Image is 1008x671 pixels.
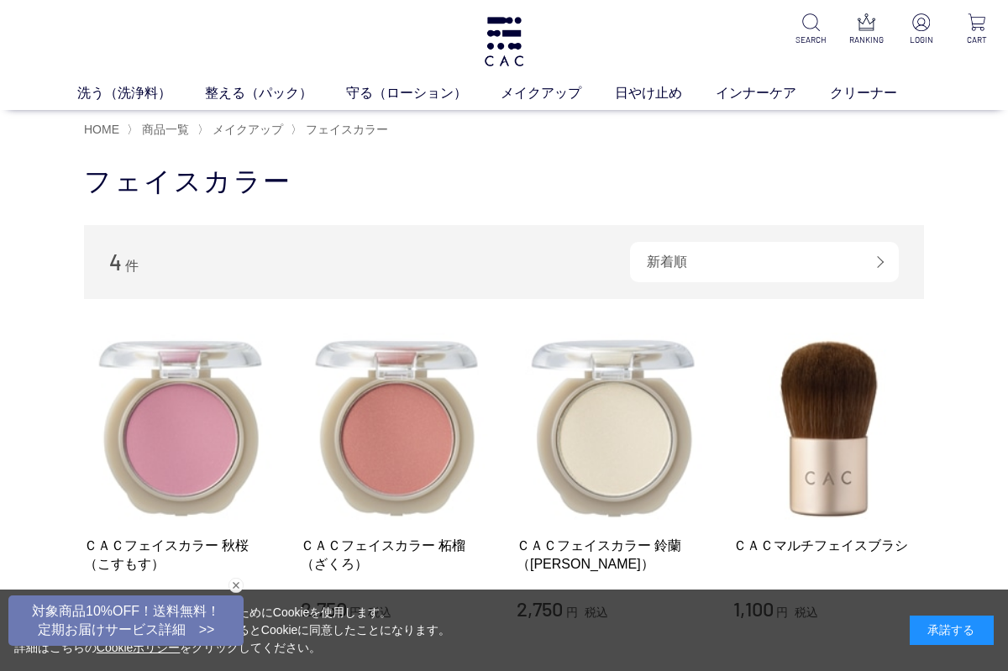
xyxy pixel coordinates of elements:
[301,333,492,524] img: ＣＡＣフェイスカラー 柘榴（ざくろ）
[959,34,995,46] p: CART
[291,122,392,138] li: 〉
[84,123,119,136] a: HOME
[716,83,830,103] a: インナーケア
[142,123,189,136] span: 商品一覧
[910,616,994,645] div: 承諾する
[125,259,139,273] span: 件
[615,83,716,103] a: 日やけ止め
[848,34,884,46] p: RANKING
[306,123,388,136] span: フェイスカラー
[84,537,276,573] a: ＣＡＣフェイスカラー 秋桜（こすもす）
[793,34,828,46] p: SEARCH
[301,537,492,573] a: ＣＡＣフェイスカラー 柘榴（ざくろ）
[904,34,939,46] p: LOGIN
[209,123,283,136] a: メイクアップ
[517,537,708,573] a: ＣＡＣフェイスカラー 鈴蘭（[PERSON_NAME]）
[77,83,205,103] a: 洗う（洗浄料）
[733,333,925,524] img: ＣＡＣマルチフェイスブラシ
[213,123,283,136] span: メイクアップ
[139,123,189,136] a: 商品一覧
[517,333,708,524] img: ＣＡＣフェイスカラー 鈴蘭（すずらん）
[84,164,924,200] h1: フェイスカラー
[959,13,995,46] a: CART
[346,83,501,103] a: 守る（ローション）
[127,122,193,138] li: 〉
[904,13,939,46] a: LOGIN
[197,122,287,138] li: 〉
[501,83,615,103] a: メイクアップ
[733,537,925,554] a: ＣＡＣマルチフェイスブラシ
[302,123,388,136] a: フェイスカラー
[84,333,276,524] img: ＣＡＣフェイスカラー 秋桜（こすもす）
[482,17,526,66] img: logo
[848,13,884,46] a: RANKING
[630,242,899,282] div: 新着順
[830,83,931,103] a: クリーナー
[109,249,122,275] span: 4
[793,13,828,46] a: SEARCH
[205,83,346,103] a: 整える（パック）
